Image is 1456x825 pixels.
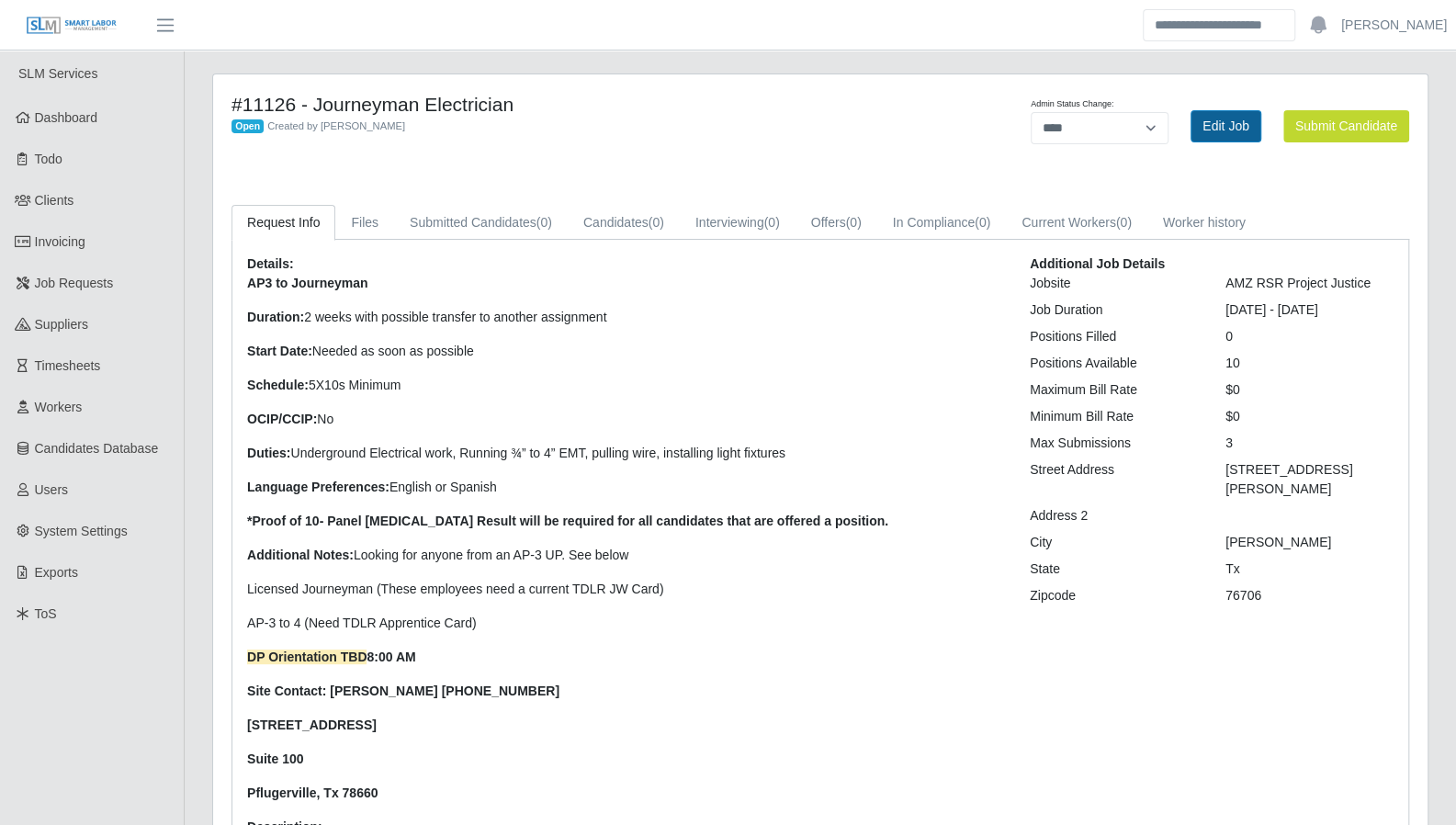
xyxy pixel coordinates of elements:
div: State [1016,559,1212,579]
strong: Additional Notes: [247,548,354,562]
strong: Language Preferences: [247,480,389,494]
div: 10 [1212,354,1407,373]
div: Street Address [1016,460,1212,499]
strong: 8:00 AM [247,650,416,664]
span: Timesheets [35,358,101,373]
div: Address 2 [1016,506,1212,526]
div: Job Duration [1016,300,1212,320]
div: Tx [1212,559,1407,579]
div: 0 [1212,327,1407,346]
div: Jobsite [1016,274,1212,293]
div: Maximum Bill Rate [1016,380,1212,400]
b: Details: [247,256,294,271]
span: Clients [35,193,74,208]
strong: AP3 to Journeyman [247,276,367,290]
div: Positions Filled [1016,327,1212,346]
div: $0 [1212,380,1407,400]
strong: Site Contact: [PERSON_NAME] [PHONE_NUMBER] [247,684,559,698]
span: Users [35,482,69,497]
img: SLM Logo [26,16,118,36]
p: Needed as soon as possible [247,342,1002,361]
div: [STREET_ADDRESS][PERSON_NAME] [1212,460,1407,499]
strong: Start Date: [247,344,312,358]
label: Admin Status Change: [1031,98,1113,111]
strong: OCIP/CCIP: [247,412,317,426]
span: ToS [35,606,57,621]
span: Invoicing [35,234,85,249]
div: Zipcode [1016,586,1212,605]
span: DP Orientation TBD [247,650,367,664]
div: Minimum Bill Rate [1016,407,1212,426]
b: Additional Job Details [1030,256,1165,271]
div: 76706 [1212,586,1407,605]
span: Exports [35,565,78,580]
p: Underground Electrical work, Running ¾” to 4” EMT, pulling wire, installing light fixtures [247,444,1002,463]
a: [PERSON_NAME] [1341,16,1447,35]
span: Candidates Database [35,441,159,456]
span: SLM Services [18,66,97,81]
a: Current Workers [1006,205,1147,241]
span: Created by [PERSON_NAME] [267,120,405,131]
p: No [247,410,1002,429]
div: 3 [1212,434,1407,453]
a: Interviewing [680,205,796,241]
strong: Duties: [247,446,290,460]
div: [PERSON_NAME] [1212,533,1407,552]
a: Request Info [231,205,335,241]
p: Licensed Journeyman (These employees need a current TDLR JW Card) [247,580,1002,599]
span: Suppliers [35,317,88,332]
span: Workers [35,400,83,414]
strong: Suite 100 [247,752,303,766]
strong: [STREET_ADDRESS] [247,718,377,732]
a: Candidates [568,205,680,241]
span: Job Requests [35,276,114,290]
h4: #11126 - Journeyman Electrician [231,93,907,116]
a: Worker history [1147,205,1261,241]
strong: Schedule: [247,378,309,392]
a: Submitted Candidates [394,205,568,241]
span: (0) [764,215,780,230]
div: [DATE] - [DATE] [1212,300,1407,320]
button: Submit Candidate [1283,110,1409,142]
a: Offers [796,205,877,241]
span: (0) [1116,215,1132,230]
p: 5X10s Minimum [247,376,1002,395]
p: AP-3 to 4 (Need TDLR Apprentice Card) [247,614,1002,633]
div: AMZ RSR Project Justice [1212,274,1407,293]
p: Looking for anyone from an AP-3 UP. See below [247,546,1002,565]
a: In Compliance [877,205,1007,241]
a: Edit Job [1191,110,1261,142]
strong: *Proof of 10- Panel [MEDICAL_DATA] Result will be required for all candidates that are offered a ... [247,514,888,528]
strong: Pflugerville, Tx 78660 [247,785,378,800]
div: City [1016,533,1212,552]
div: $0 [1212,407,1407,426]
span: (0) [536,215,552,230]
input: Search [1143,9,1295,41]
span: (0) [846,215,862,230]
strong: Duration: [247,310,304,324]
span: System Settings [35,524,128,538]
span: Todo [35,152,62,166]
div: Max Submissions [1016,434,1212,453]
span: Open [231,119,264,134]
p: 2 weeks with possible transfer to another assignment [247,308,1002,327]
span: Dashboard [35,110,98,125]
a: Files [335,205,394,241]
span: (0) [975,215,990,230]
div: Positions Available [1016,354,1212,373]
span: (0) [649,215,664,230]
p: English or Spanish [247,478,1002,497]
